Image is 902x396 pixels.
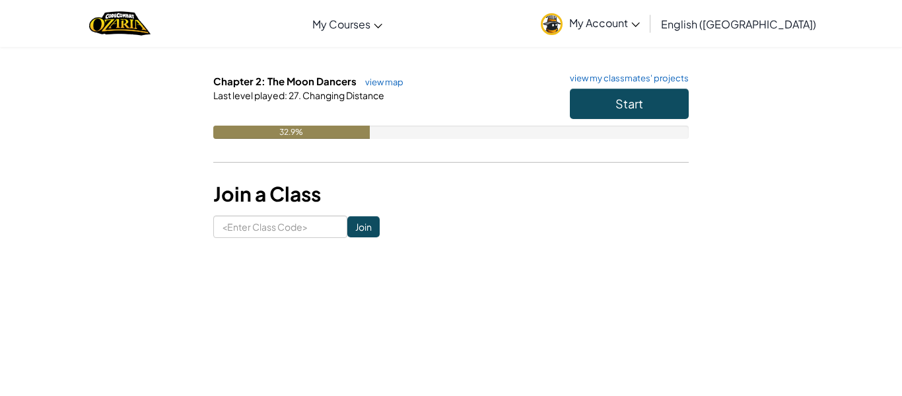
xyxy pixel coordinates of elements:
a: My Account [534,3,646,44]
a: Ozaria by CodeCombat logo [89,10,151,37]
a: My Courses [306,6,389,42]
img: Home [89,10,151,37]
span: My Account [569,16,640,30]
div: 32.9% [213,126,370,139]
span: Start [615,96,643,111]
input: <Enter Class Code> [213,216,347,238]
a: view my classmates' projects [563,74,689,83]
span: English ([GEOGRAPHIC_DATA]) [661,17,816,31]
button: Start [570,89,689,119]
a: view map [359,77,403,87]
span: My Courses [312,17,370,31]
span: Changing Distance [301,89,384,101]
span: Chapter 2: The Moon Dancers [213,75,359,87]
span: : [285,89,287,101]
span: 27. [287,89,301,101]
span: Last level played [213,89,285,101]
a: English ([GEOGRAPHIC_DATA]) [654,6,823,42]
img: avatar [541,13,563,35]
input: Join [347,216,380,237]
h3: Join a Class [213,179,689,209]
